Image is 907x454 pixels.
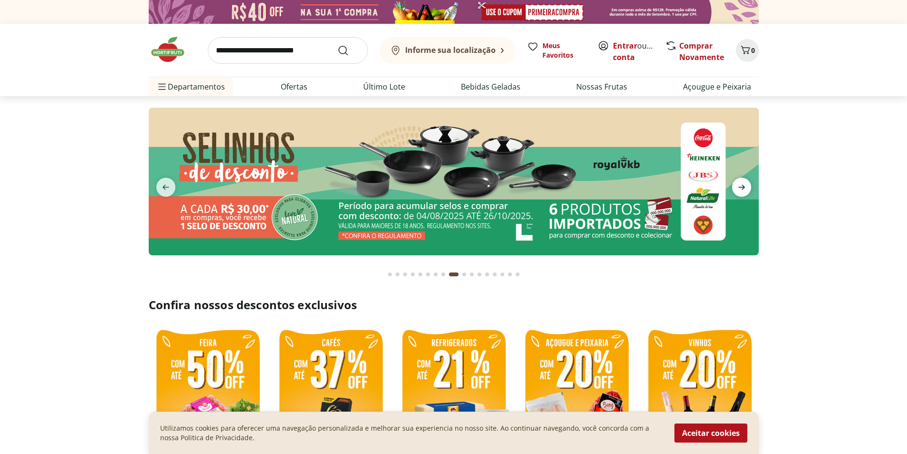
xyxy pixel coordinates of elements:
a: Meus Favoritos [527,41,586,60]
button: Go to page 5 from fs-carousel [417,263,424,286]
button: Go to page 10 from fs-carousel [460,263,468,286]
span: Meus Favoritos [542,41,586,60]
button: Go to page 3 from fs-carousel [401,263,409,286]
button: Go to page 14 from fs-carousel [491,263,499,286]
a: Açougue e Peixaria [683,81,751,92]
button: Carrinho [736,39,759,62]
button: Go to page 15 from fs-carousel [499,263,506,286]
button: Go to page 2 from fs-carousel [394,263,401,286]
button: previous [149,178,183,197]
img: selinhos [149,108,759,255]
button: Go to page 17 from fs-carousel [514,263,521,286]
p: Utilizamos cookies para oferecer uma navegação personalizada e melhorar sua experiencia no nosso ... [160,424,663,443]
button: Go to page 1 from fs-carousel [386,263,394,286]
button: next [724,178,759,197]
a: Nossas Frutas [576,81,627,92]
button: Go to page 12 from fs-carousel [476,263,483,286]
button: Go to page 11 from fs-carousel [468,263,476,286]
button: Go to page 8 from fs-carousel [439,263,447,286]
button: Go to page 7 from fs-carousel [432,263,439,286]
button: Informe sua localização [379,37,516,64]
span: 0 [751,46,755,55]
button: Aceitar cookies [674,424,747,443]
a: Comprar Novamente [679,40,724,62]
button: Go to page 16 from fs-carousel [506,263,514,286]
a: Criar conta [613,40,665,62]
b: Informe sua localização [405,45,496,55]
a: Último Lote [363,81,405,92]
button: Current page from fs-carousel [447,263,460,286]
img: Hortifruti [149,35,196,64]
span: Departamentos [156,75,225,98]
a: Bebidas Geladas [461,81,520,92]
button: Go to page 4 from fs-carousel [409,263,417,286]
button: Submit Search [337,45,360,56]
button: Menu [156,75,168,98]
span: ou [613,40,655,63]
a: Entrar [613,40,637,51]
button: Go to page 6 from fs-carousel [424,263,432,286]
h2: Confira nossos descontos exclusivos [149,297,759,313]
a: Ofertas [281,81,307,92]
button: Go to page 13 from fs-carousel [483,263,491,286]
input: search [208,37,368,64]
